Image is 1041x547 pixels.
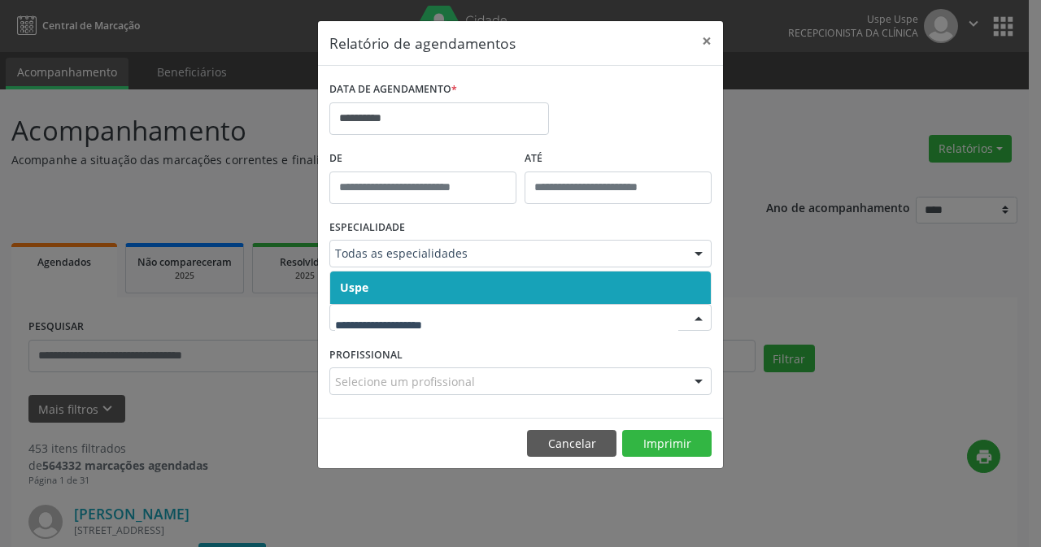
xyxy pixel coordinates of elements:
[340,280,368,295] span: Uspe
[329,33,516,54] h5: Relatório de agendamentos
[329,77,457,102] label: DATA DE AGENDAMENTO
[525,146,712,171] label: ATÉ
[527,430,616,458] button: Cancelar
[335,245,678,262] span: Todas as especialidades
[622,430,712,458] button: Imprimir
[329,342,403,367] label: PROFISSIONAL
[329,146,516,171] label: De
[335,373,475,390] span: Selecione um profissional
[329,215,405,241] label: ESPECIALIDADE
[690,21,723,61] button: Close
